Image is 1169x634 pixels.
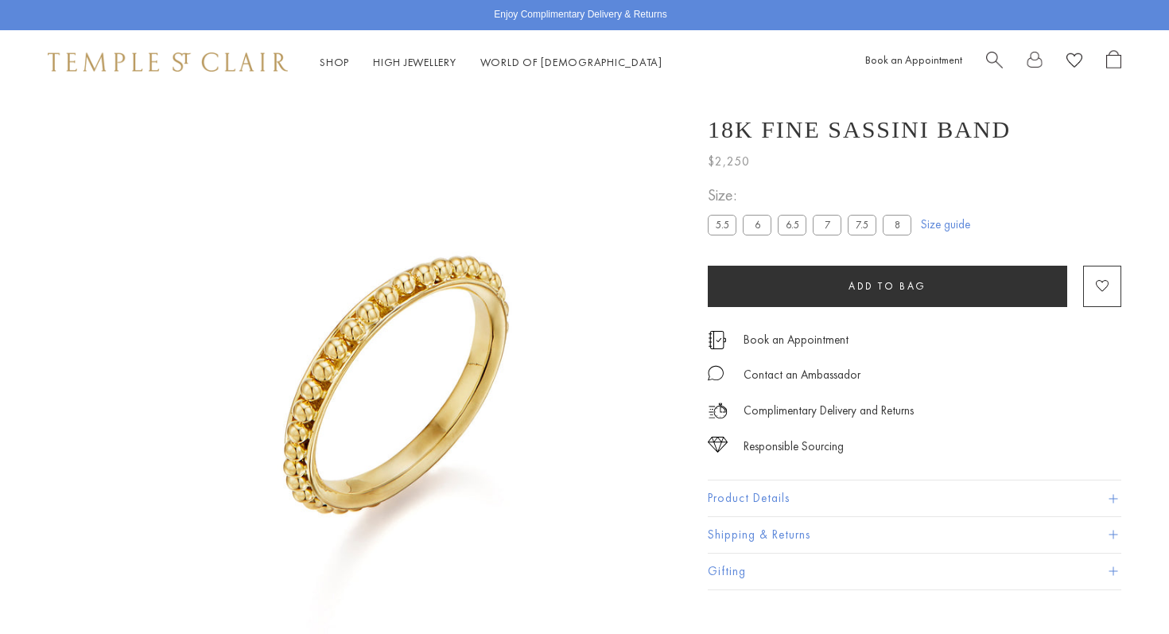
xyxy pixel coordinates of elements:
[320,55,349,69] a: ShopShop
[1066,50,1082,75] a: View Wishlist
[921,216,970,232] a: Size guide
[865,53,962,67] a: Book an Appointment
[848,215,876,235] label: 7.5
[708,517,1121,553] button: Shipping & Returns
[778,215,806,235] label: 6.5
[744,365,860,385] div: Contact an Ambassador
[320,53,662,72] nav: Main navigation
[48,53,288,72] img: Temple St. Clair
[708,480,1121,516] button: Product Details
[708,365,724,381] img: MessageIcon-01_2.svg
[744,401,914,421] p: Complimentary Delivery and Returns
[744,331,849,348] a: Book an Appointment
[708,266,1067,307] button: Add to bag
[708,215,736,235] label: 5.5
[1106,50,1121,75] a: Open Shopping Bag
[708,151,750,172] span: $2,250
[708,116,1011,143] h1: 18K Fine Sassini Band
[373,55,456,69] a: High JewelleryHigh Jewellery
[849,279,926,293] span: Add to bag
[986,50,1003,75] a: Search
[480,55,662,69] a: World of [DEMOGRAPHIC_DATA]World of [DEMOGRAPHIC_DATA]
[708,401,728,421] img: icon_delivery.svg
[708,554,1121,589] button: Gifting
[708,331,727,349] img: icon_appointment.svg
[1089,559,1153,618] iframe: Gorgias live chat messenger
[744,437,844,457] div: Responsible Sourcing
[883,215,911,235] label: 8
[813,215,841,235] label: 7
[708,182,918,208] span: Size:
[494,7,666,23] p: Enjoy Complimentary Delivery & Returns
[708,437,728,453] img: icon_sourcing.svg
[743,215,771,235] label: 6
